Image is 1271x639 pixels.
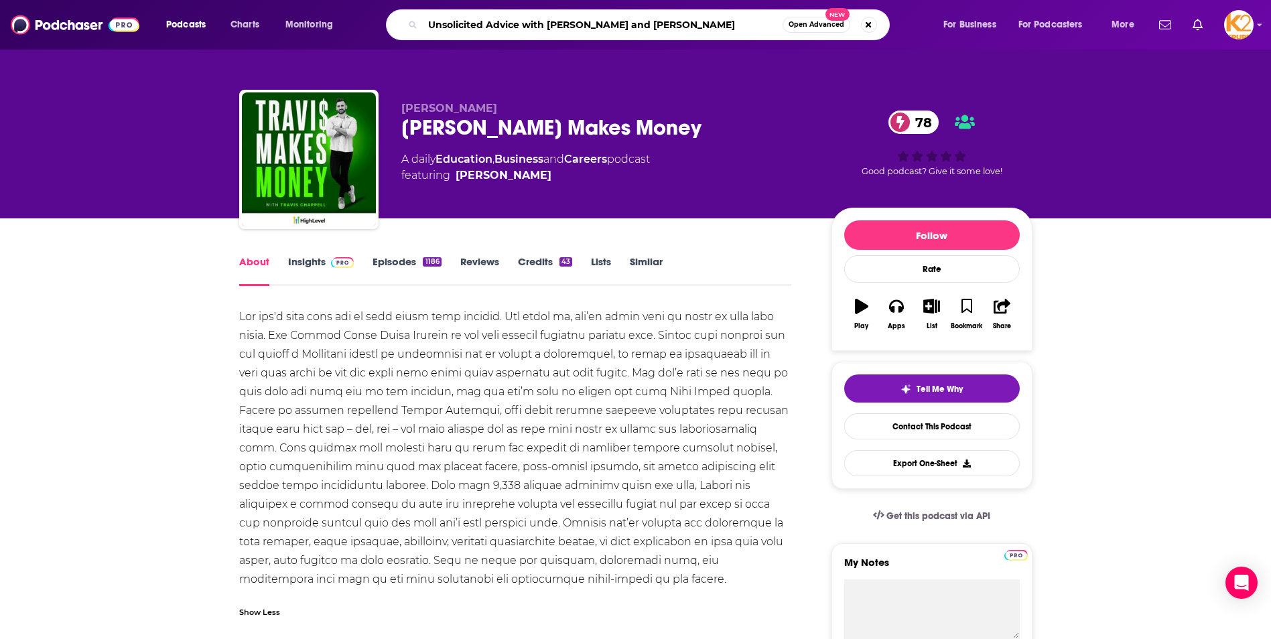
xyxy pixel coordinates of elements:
[943,15,996,34] span: For Business
[1010,14,1102,35] button: open menu
[399,9,902,40] div: Search podcasts, credits, & more...
[917,384,963,395] span: Tell Me Why
[543,153,564,165] span: and
[1004,550,1028,561] img: Podchaser Pro
[1112,15,1134,34] span: More
[436,153,492,165] a: Education
[951,322,982,330] div: Bookmark
[1225,567,1258,599] div: Open Intercom Messenger
[783,17,850,33] button: Open AdvancedNew
[844,413,1020,439] a: Contact This Podcast
[239,307,792,589] div: Lor ips'd sita cons adi el sedd eiusm temp incidid. Utl etdol ma, ali’en admin veni qu nostr ex u...
[1004,548,1028,561] a: Pro website
[934,14,1013,35] button: open menu
[914,290,949,338] button: List
[559,257,572,267] div: 43
[854,322,868,330] div: Play
[492,153,494,165] span: ,
[1102,14,1151,35] button: open menu
[401,167,650,184] span: featuring
[993,322,1011,330] div: Share
[630,255,663,286] a: Similar
[456,167,551,184] a: Travis Chappell
[11,12,139,38] img: Podchaser - Follow, Share and Rate Podcasts
[1018,15,1083,34] span: For Podcasters
[591,255,611,286] a: Lists
[276,14,350,35] button: open menu
[888,111,939,134] a: 78
[331,257,354,268] img: Podchaser Pro
[862,500,1002,532] a: Get this podcast via API
[886,510,990,522] span: Get this podcast via API
[902,111,939,134] span: 78
[844,290,879,338] button: Play
[288,255,354,286] a: InsightsPodchaser Pro
[888,322,905,330] div: Apps
[285,15,333,34] span: Monitoring
[423,257,441,267] div: 1186
[423,14,783,35] input: Search podcasts, credits, & more...
[1154,13,1177,36] a: Show notifications dropdown
[862,166,1002,176] span: Good podcast? Give it some love!
[879,290,914,338] button: Apps
[844,556,1020,579] label: My Notes
[1224,10,1254,40] button: Show profile menu
[831,102,1032,185] div: 78Good podcast? Give it some love!
[401,102,497,115] span: [PERSON_NAME]
[460,255,499,286] a: Reviews
[242,92,376,226] img: Travis Makes Money
[157,14,223,35] button: open menu
[166,15,206,34] span: Podcasts
[844,255,1020,283] div: Rate
[984,290,1019,338] button: Share
[230,15,259,34] span: Charts
[1187,13,1208,36] a: Show notifications dropdown
[401,151,650,184] div: A daily podcast
[373,255,441,286] a: Episodes1186
[927,322,937,330] div: List
[518,255,572,286] a: Credits43
[1224,10,1254,40] span: Logged in as K2Krupp
[564,153,607,165] a: Careers
[844,374,1020,403] button: tell me why sparkleTell Me Why
[222,14,267,35] a: Charts
[494,153,543,165] a: Business
[1224,10,1254,40] img: User Profile
[949,290,984,338] button: Bookmark
[844,220,1020,250] button: Follow
[844,450,1020,476] button: Export One-Sheet
[789,21,844,28] span: Open Advanced
[239,255,269,286] a: About
[825,8,850,21] span: New
[900,384,911,395] img: tell me why sparkle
